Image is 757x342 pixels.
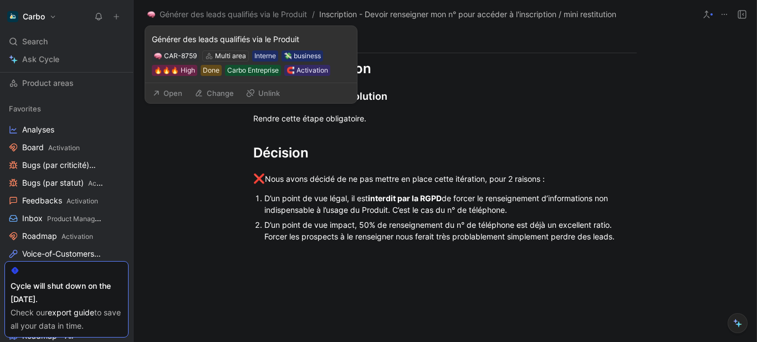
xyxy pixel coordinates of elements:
[368,193,442,203] strong: interdit par la RGPD
[4,192,129,209] a: FeedbacksActivation
[22,124,54,135] span: Analyses
[253,172,637,186] div: Nous avons décidé de ne pas mettre en place cette itération, pour 2 raisons :
[152,33,350,46] div: Générer des leads qualifiés via le Produit
[241,85,285,101] button: Unlink
[154,65,195,76] div: 🔥🔥🔥 High
[227,65,279,76] div: Carbo Entreprise
[22,248,109,260] span: Voice-of-Customers
[67,197,98,205] span: Activation
[4,246,129,262] a: Voice-of-CustomersProduct Management
[254,50,276,62] div: Interne
[23,12,45,22] h1: Carbo
[4,121,129,138] a: Analyses
[160,8,307,21] span: Générer des leads qualifiés via le Produit
[253,143,637,163] div: Décision
[22,53,59,66] span: Ask Cycle
[264,192,637,216] div: D’un point de vue légal, il est de forcer le renseignement d’informations non indispensable à l’u...
[4,210,129,227] a: InboxProduct Management
[22,195,98,207] span: Feedbacks
[264,219,637,242] div: D’un point de vue impact, 50% de renseignement du n° de téléphone est déjà un excellent ratio. Fo...
[4,139,129,156] a: BoardActivation
[4,100,129,117] div: Favorites
[4,157,129,173] a: Bugs (par criticité)Activation
[190,85,239,101] button: Change
[7,11,18,22] img: Carbo
[22,177,104,189] span: Bugs (par statut)
[22,231,93,242] span: Roadmap
[253,113,637,124] div: Rendre cette étape obligatoire.
[4,51,129,68] a: Ask Cycle
[4,9,59,24] button: CarboCarbo
[9,103,41,114] span: Favorites
[11,306,122,333] div: Check our to save all your data in time.
[145,8,310,21] button: 🧠Générer des leads qualifiés via le Produit
[319,8,616,21] span: Inscription - Devoir renseigner mon n° pour accéder à l'inscription / mini restitution
[22,160,105,171] span: Bugs (par criticité)
[253,173,265,184] span: ❌
[4,33,129,50] div: Search
[312,8,315,21] span: /
[48,144,80,152] span: Activation
[22,213,103,224] span: Inbox
[22,142,80,154] span: Board
[287,65,328,76] div: 🧲 Activation
[62,232,93,241] span: Activation
[88,179,120,187] span: Activation
[253,59,637,79] div: Solution definition
[164,50,197,62] div: CAR-8759
[22,78,74,89] span: Product areas
[4,228,129,244] a: RoadmapActivation
[47,215,114,223] span: Product Management
[253,89,637,104] div: Description de la solution
[4,175,129,191] a: Bugs (par statut)Activation
[147,85,187,101] button: Open
[4,75,129,91] a: Product areas
[147,11,155,18] img: 🧠
[11,279,122,306] div: Cycle will shut down on the [DATE].
[203,65,219,76] div: Done
[284,50,321,62] div: 💸 business
[22,35,48,48] span: Search
[154,52,162,60] img: 🧠
[215,50,246,62] div: Multi area
[48,308,94,317] a: export guide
